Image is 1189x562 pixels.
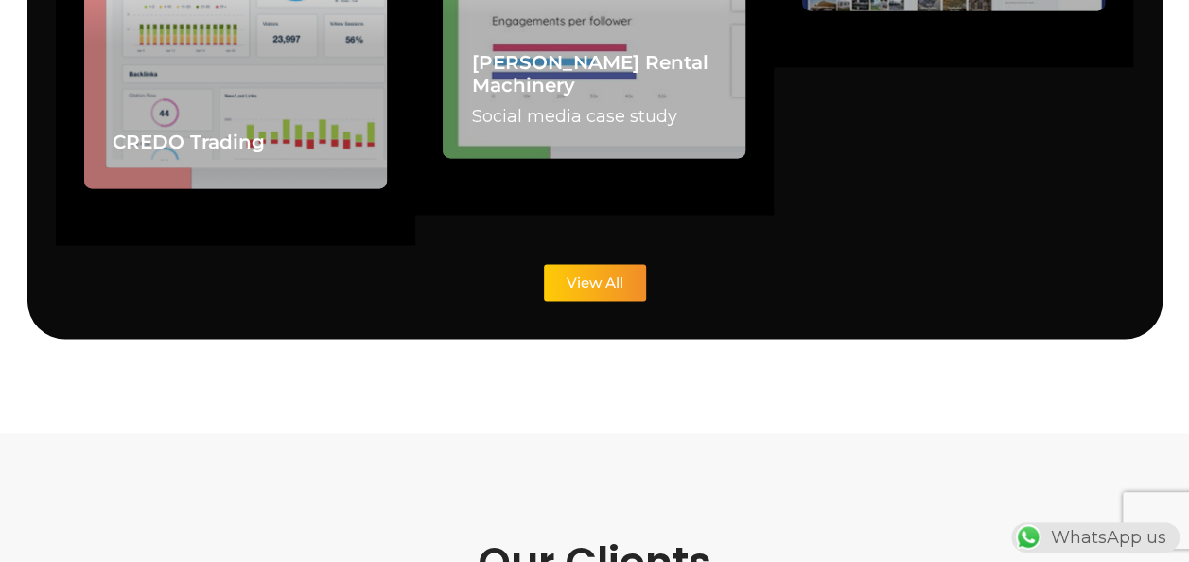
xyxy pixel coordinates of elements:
a: WhatsAppWhatsApp us [1011,527,1180,548]
a: View All [544,264,646,301]
a: CREDO Trading [113,131,265,153]
img: WhatsApp [1013,522,1043,553]
p: Social media case study [471,103,717,130]
a: [PERSON_NAME] Rental Machinery [471,51,708,97]
div: WhatsApp us [1011,522,1180,553]
span: View All [567,275,623,290]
